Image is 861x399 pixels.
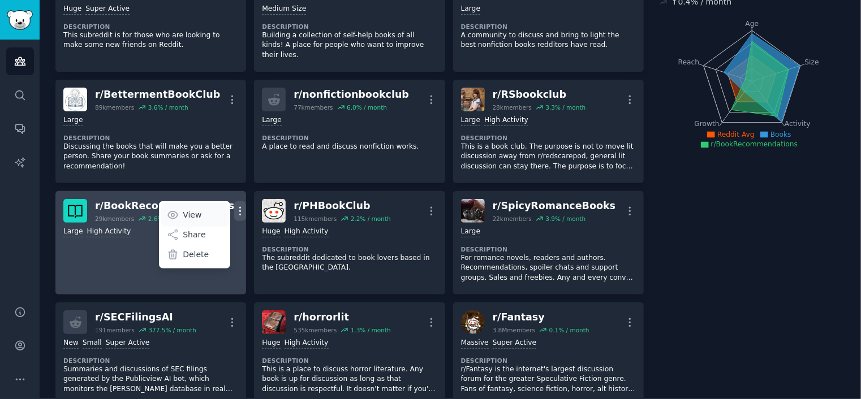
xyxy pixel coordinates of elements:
div: 535k members [294,326,337,334]
tspan: Age [746,20,759,28]
dt: Description [63,134,238,142]
div: Large [262,115,281,126]
p: Summaries and discussions of SEC filings generated by the Publicview AI bot, which monitors the [... [63,365,238,394]
dt: Description [461,23,636,31]
div: Huge [262,338,280,349]
div: Large [63,227,83,237]
div: r/ PHBookClub [294,199,390,213]
dt: Description [262,134,437,142]
div: Massive [461,338,489,349]
dt: Description [262,357,437,365]
dt: Description [63,23,238,31]
div: 6.0 % / month [347,103,387,111]
div: Super Active [85,4,130,15]
p: Delete [183,249,209,261]
div: New [63,338,79,349]
div: r/ Fantasy [493,310,589,324]
p: r/Fantasy is the internet's largest discussion forum for the greater Speculative Fiction genre. F... [461,365,636,394]
div: 22k members [493,215,532,223]
div: 3.8M members [493,326,536,334]
dt: Description [461,134,636,142]
div: 3.9 % / month [545,215,586,223]
div: Huge [262,227,280,237]
div: 2.2 % / month [351,215,391,223]
span: r/BookRecommendations [711,140,798,148]
div: 28k members [493,103,532,111]
dt: Description [461,357,636,365]
img: BookRecommendations [63,199,87,223]
div: Large [461,227,480,237]
div: 1.3 % / month [351,326,391,334]
dt: Description [262,245,437,253]
a: BookRecommendationsr/BookRecommendations29kmembers2.6% / monthViewShareDeleteLargeHigh Activity [55,191,246,294]
img: PHBookClub [262,199,286,223]
a: PHBookClubr/PHBookClub115kmembers2.2% / monthHugeHigh ActivityDescriptionThe subreddit dedicated ... [254,191,445,294]
tspan: Growth [695,120,720,128]
a: BettermentBookClubr/BettermentBookClub89kmembers3.6% / monthLargeDescriptionDiscussing the books ... [55,80,246,183]
div: 2.6 % / month [148,215,188,223]
div: r/ BookRecommendations [95,199,234,213]
div: Super Active [106,338,150,349]
div: Large [461,115,480,126]
div: Large [461,4,480,15]
div: High Activity [484,115,528,126]
p: A community to discuss and bring to light the best nonfiction books redditors have read. [461,31,636,50]
tspan: Activity [785,120,811,128]
p: This is a place to discuss horror literature. Any book is up for discussion as long as that discu... [262,365,437,394]
p: This is a book club. The purpose is not to move lit discussion away from r/redscarepod, general l... [461,142,636,172]
div: r/ RSbookclub [493,88,586,102]
img: BettermentBookClub [63,88,87,111]
img: horrorlit [262,310,286,334]
div: r/ BettermentBookClub [95,88,220,102]
tspan: Reach [678,58,700,66]
div: Small [83,338,102,349]
p: The subreddit dedicated to book lovers based in the [GEOGRAPHIC_DATA]. [262,253,437,273]
div: r/ nonfictionbookclub [294,88,409,102]
dt: Description [262,23,437,31]
div: High Activity [87,227,131,237]
img: GummySearch logo [7,10,33,30]
a: RSbookclubr/RSbookclub28kmembers3.3% / monthLargeHigh ActivityDescriptionThis is a book club. The... [453,80,644,183]
span: Reddit Avg [717,131,755,138]
div: 3.6 % / month [148,103,188,111]
p: For romance novels, readers and authors. Recommendations, spoiler chats and support groups. Sales... [461,253,636,283]
div: Large [63,115,83,126]
img: SpicyRomanceBooks [461,199,485,223]
div: High Activity [285,227,329,237]
div: 29k members [95,215,134,223]
div: Huge [63,4,81,15]
tspan: Size [805,58,819,66]
p: A place to read and discuss nonfiction works. [262,142,437,152]
img: Fantasy [461,310,485,334]
dt: Description [461,245,636,253]
span: Books [770,131,791,138]
a: View [161,203,229,227]
div: 191 members [95,326,135,334]
a: r/nonfictionbookclub77kmembers6.0% / monthLargeDescriptionA place to read and discuss nonfiction ... [254,80,445,183]
p: View [183,209,201,221]
p: This subreddit is for those who are looking to make some new friends on Reddit. [63,31,238,50]
p: Share [183,229,205,241]
p: Discussing the books that will make you a better person. Share your book summaries or ask for a r... [63,142,238,172]
p: Building a collection of self-help books of all kinds! A place for people who want to improve the... [262,31,437,60]
div: r/ horrorlit [294,310,390,324]
a: SpicyRomanceBooksr/SpicyRomanceBooks22kmembers3.9% / monthLargeDescriptionFor romance novels, rea... [453,191,644,294]
div: High Activity [285,338,329,349]
div: r/ SECFilingsAI [95,310,196,324]
div: 115k members [294,215,337,223]
div: 377.5 % / month [148,326,196,334]
div: Medium Size [262,4,306,15]
img: RSbookclub [461,88,485,111]
div: 77k members [294,103,333,111]
div: r/ SpicyRomanceBooks [493,199,616,213]
dt: Description [63,357,238,365]
div: 3.3 % / month [545,103,586,111]
div: 89k members [95,103,134,111]
div: Super Active [493,338,537,349]
div: 0.1 % / month [549,326,589,334]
